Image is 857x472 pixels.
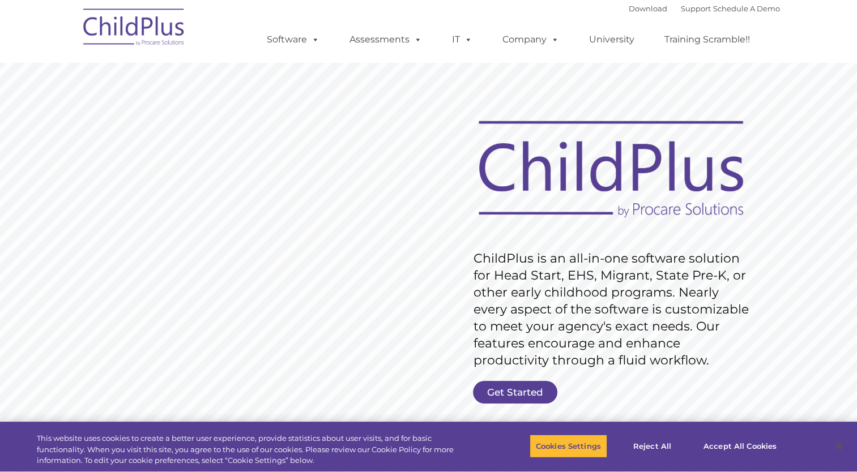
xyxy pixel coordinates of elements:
[255,28,331,51] a: Software
[473,381,557,404] a: Get Started
[78,1,191,57] img: ChildPlus by Procare Solutions
[37,433,471,466] div: This website uses cookies to create a better user experience, provide statistics about user visit...
[338,28,433,51] a: Assessments
[441,28,484,51] a: IT
[681,4,711,13] a: Support
[653,28,761,51] a: Training Scramble!!
[629,4,780,13] font: |
[578,28,646,51] a: University
[530,434,607,458] button: Cookies Settings
[491,28,570,51] a: Company
[629,4,667,13] a: Download
[713,4,780,13] a: Schedule A Demo
[697,434,783,458] button: Accept All Cookies
[474,250,754,369] rs-layer: ChildPlus is an all-in-one software solution for Head Start, EHS, Migrant, State Pre-K, or other ...
[826,434,851,458] button: Close
[617,434,688,458] button: Reject All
